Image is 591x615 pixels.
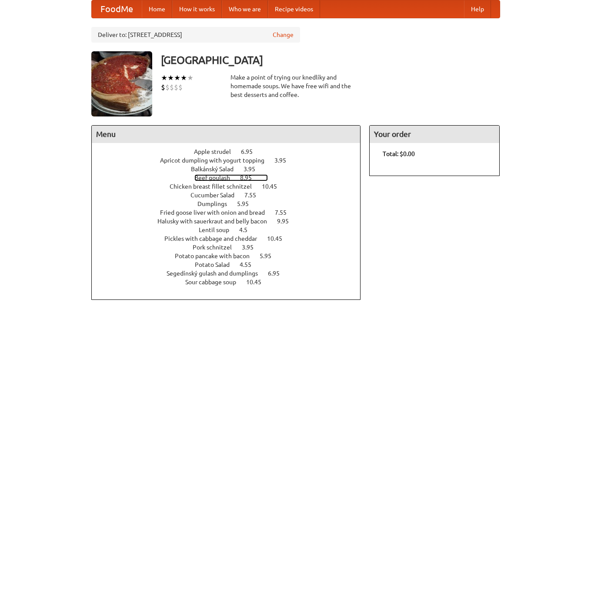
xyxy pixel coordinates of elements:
a: Home [142,0,172,18]
span: Pickles with cabbage and cheddar [164,235,266,242]
span: 4.5 [239,226,256,233]
li: $ [174,83,178,92]
a: Apple strudel 6.95 [194,148,269,155]
span: 3.95 [242,244,262,251]
span: 8.95 [240,174,260,181]
span: 10.45 [262,183,286,190]
a: Balkánský Salad 3.95 [191,166,271,173]
li: ★ [167,73,174,83]
a: Recipe videos [268,0,320,18]
span: Segedínský gulash and dumplings [167,270,267,277]
span: Sour cabbage soup [185,279,245,286]
a: Fried goose liver with onion and bread 7.55 [160,209,303,216]
span: 10.45 [246,279,270,286]
a: Apricot dumpling with yogurt topping 3.95 [160,157,302,164]
h3: [GEOGRAPHIC_DATA] [161,51,500,69]
span: 5.95 [260,253,280,259]
span: Beef goulash [194,174,239,181]
li: $ [178,83,183,92]
span: 9.95 [277,218,297,225]
a: Change [273,30,294,39]
li: ★ [187,73,194,83]
li: ★ [180,73,187,83]
div: Deliver to: [STREET_ADDRESS] [91,27,300,43]
a: Dumplings 5.95 [197,200,265,207]
h4: Your order [370,126,499,143]
span: Fried goose liver with onion and bread [160,209,274,216]
span: 7.55 [244,192,265,199]
li: $ [170,83,174,92]
span: Cucumber Salad [190,192,243,199]
img: angular.jpg [91,51,152,116]
li: ★ [174,73,180,83]
span: Potato pancake with bacon [175,253,258,259]
span: Balkánský Salad [191,166,242,173]
a: Sour cabbage soup 10.45 [185,279,277,286]
span: 7.55 [275,209,295,216]
li: $ [161,83,165,92]
span: Chicken breast fillet schnitzel [170,183,260,190]
li: $ [165,83,170,92]
span: 10.45 [267,235,291,242]
div: Make a point of trying our knedlíky and homemade soups. We have free wifi and the best desserts a... [230,73,361,99]
a: Who we are [222,0,268,18]
a: Potato Salad 4.55 [195,261,267,268]
span: Pork schnitzel [193,244,240,251]
li: ★ [161,73,167,83]
span: Halusky with sauerkraut and belly bacon [157,218,276,225]
span: Lentil soup [199,226,238,233]
span: Potato Salad [195,261,238,268]
a: Cucumber Salad 7.55 [190,192,272,199]
span: Apple strudel [194,148,240,155]
span: 6.95 [268,270,288,277]
a: Pickles with cabbage and cheddar 10.45 [164,235,298,242]
a: FoodMe [92,0,142,18]
span: 3.95 [244,166,264,173]
a: Potato pancake with bacon 5.95 [175,253,287,259]
span: Dumplings [197,200,236,207]
span: 6.95 [241,148,261,155]
span: 3.95 [274,157,295,164]
h4: Menu [92,126,361,143]
a: Chicken breast fillet schnitzel 10.45 [170,183,293,190]
a: Help [464,0,491,18]
span: 5.95 [237,200,257,207]
a: Beef goulash 8.95 [194,174,268,181]
a: Segedínský gulash and dumplings 6.95 [167,270,296,277]
a: Pork schnitzel 3.95 [193,244,270,251]
span: Apricot dumpling with yogurt topping [160,157,273,164]
a: Lentil soup 4.5 [199,226,264,233]
a: How it works [172,0,222,18]
span: 4.55 [240,261,260,268]
a: Halusky with sauerkraut and belly bacon 9.95 [157,218,305,225]
b: Total: $0.00 [383,150,415,157]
